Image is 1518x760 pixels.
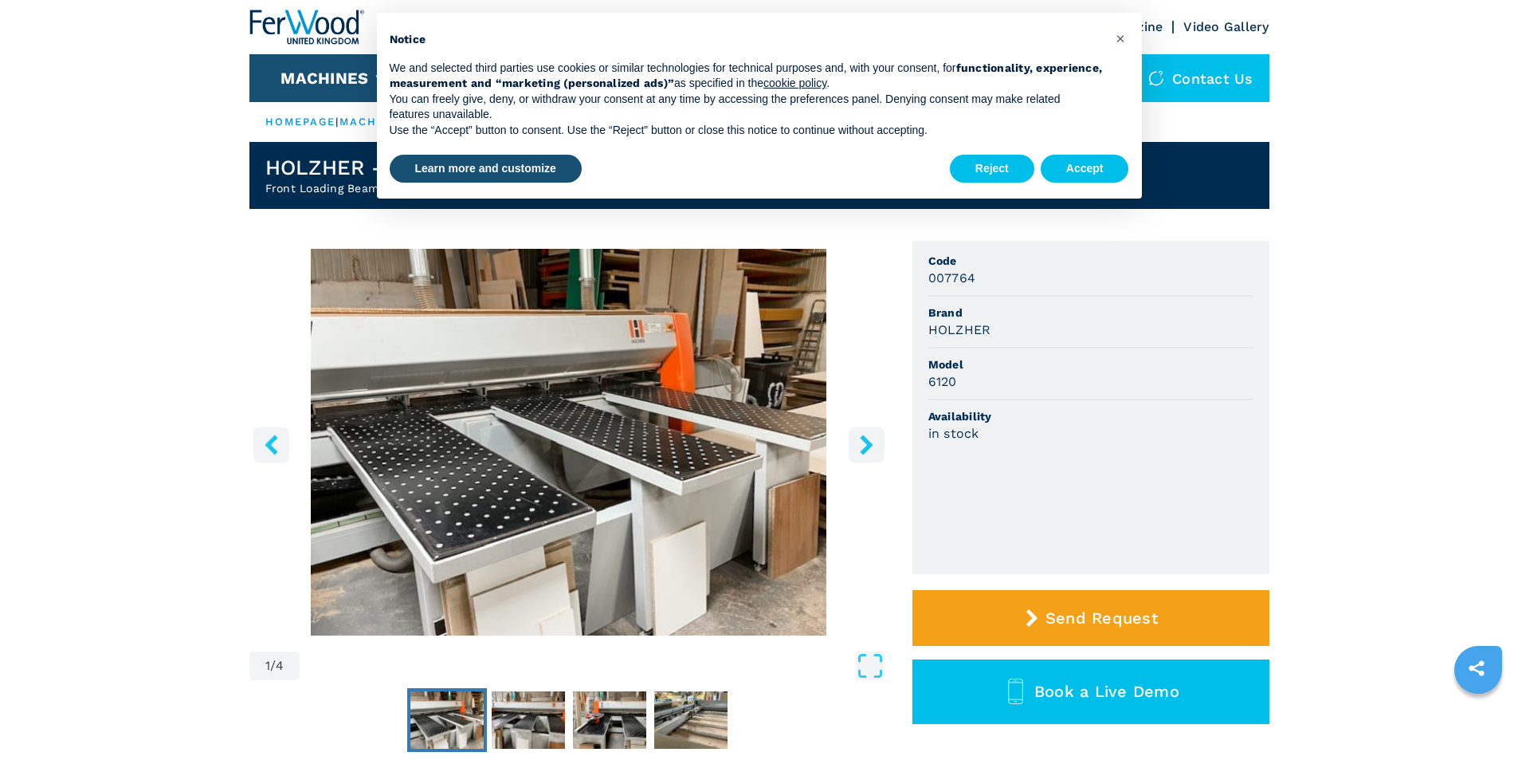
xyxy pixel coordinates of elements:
img: b737f9cae259e6cedb71e2991033afcb [410,691,484,749]
h2: Notice [390,32,1104,48]
span: Book a Live Demo [1034,682,1179,701]
a: Video Gallery [1183,19,1269,34]
h3: in stock [928,424,979,443]
nav: Thumbnail Navigation [249,688,888,752]
a: machines [339,116,408,128]
span: 4 [276,660,284,672]
img: 95c7ea4c4eff18fee789cb15b6e59846 [654,691,728,749]
button: Book a Live Demo [912,660,1269,724]
span: Model [928,356,1253,372]
img: Ferwood [249,10,364,45]
a: HOMEPAGE [265,116,336,128]
p: Use the “Accept” button to consent. Use the “Reject” button or close this notice to continue with... [390,123,1104,139]
button: Reject [950,155,1034,183]
strong: functionality, experience, measurement and “marketing (personalized ads)” [390,61,1103,90]
button: Go to Slide 1 [407,688,487,752]
button: left-button [253,427,289,463]
button: Learn more and customize [390,155,582,183]
img: Contact us [1148,70,1164,86]
h2: Front Loading Beam Panel Saws [265,180,448,196]
span: 1 [265,660,270,672]
span: Send Request [1045,608,1158,628]
span: / [270,660,276,672]
p: You can freely give, deny, or withdraw your consent at any time by accessing the preferences pane... [390,92,1104,123]
img: Front Loading Beam Panel Saws HOLZHER 6120 [249,249,888,636]
a: cookie policy [763,77,826,89]
button: Go to Slide 3 [570,688,649,752]
h3: 007764 [928,269,976,287]
button: Go to Slide 4 [651,688,731,752]
span: | [335,116,339,128]
span: Code [928,253,1253,269]
button: right-button [849,427,885,463]
img: 316fe341933ca71ee3743152f840b251 [573,691,646,749]
h3: HOLZHER [928,321,991,339]
a: sharethis [1457,648,1496,688]
button: Go to Slide 2 [488,688,568,752]
button: Machines [280,69,368,88]
span: Availability [928,408,1253,424]
img: bea1ac9a5a5299313c5ecdb00f77368d [492,691,565,749]
div: Contact us [1132,54,1269,102]
h3: 6120 [928,372,957,391]
button: Accept [1041,155,1129,183]
span: Brand [928,305,1253,321]
h1: HOLZHER - 6120 [265,155,448,180]
p: We and selected third parties use cookies or similar technologies for technical purposes and, wit... [390,61,1104,92]
button: Send Request [912,590,1269,646]
div: Go to Slide 1 [249,249,888,636]
button: Open Fullscreen [304,652,884,680]
span: × [1116,29,1125,48]
button: Close this notice [1108,26,1134,51]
